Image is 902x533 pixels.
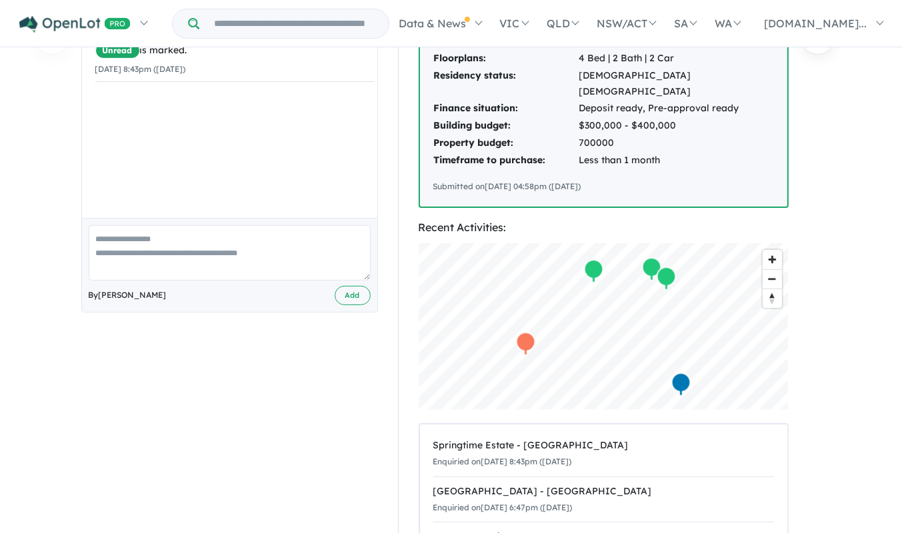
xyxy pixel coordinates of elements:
[433,152,579,169] td: Timeframe to purchase:
[656,266,676,290] div: Map marker
[763,270,782,288] span: Zoom out
[419,219,789,237] div: Recent Activities:
[433,67,579,101] td: Residency status:
[95,43,140,59] span: Unread
[95,43,374,59] div: is marked.
[671,372,691,396] div: Map marker
[95,64,186,74] small: [DATE] 8:43pm ([DATE])
[433,431,774,477] a: Springtime Estate - [GEOGRAPHIC_DATA]Enquiried on[DATE] 8:43pm ([DATE])
[433,502,573,512] small: Enquiried on [DATE] 6:47pm ([DATE])
[579,152,774,169] td: Less than 1 month
[19,16,131,33] img: Openlot PRO Logo White
[433,180,774,193] div: Submitted on [DATE] 04:58pm ([DATE])
[419,243,789,410] canvas: Map
[433,100,579,117] td: Finance situation:
[763,269,782,288] button: Zoom out
[433,117,579,135] td: Building budget:
[515,331,535,356] div: Map marker
[763,250,782,269] button: Zoom in
[433,135,579,152] td: Property budget:
[583,259,603,283] div: Map marker
[433,456,572,466] small: Enquiried on [DATE] 8:43pm ([DATE])
[579,135,774,152] td: 700000
[641,257,661,281] div: Map marker
[433,438,774,454] div: Springtime Estate - [GEOGRAPHIC_DATA]
[433,50,579,67] td: Floorplans:
[579,100,774,117] td: Deposit ready, Pre-approval ready
[764,17,867,30] span: [DOMAIN_NAME]...
[335,286,371,305] button: Add
[579,50,774,67] td: 4 Bed | 2 Bath | 2 Car
[89,288,167,302] span: By [PERSON_NAME]
[579,67,774,101] td: [DEMOGRAPHIC_DATA] [DEMOGRAPHIC_DATA]
[433,476,774,523] a: [GEOGRAPHIC_DATA] - [GEOGRAPHIC_DATA]Enquiried on[DATE] 6:47pm ([DATE])
[579,117,774,135] td: $300,000 - $400,000
[202,9,386,38] input: Try estate name, suburb, builder or developer
[433,484,774,500] div: [GEOGRAPHIC_DATA] - [GEOGRAPHIC_DATA]
[763,288,782,308] button: Reset bearing to north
